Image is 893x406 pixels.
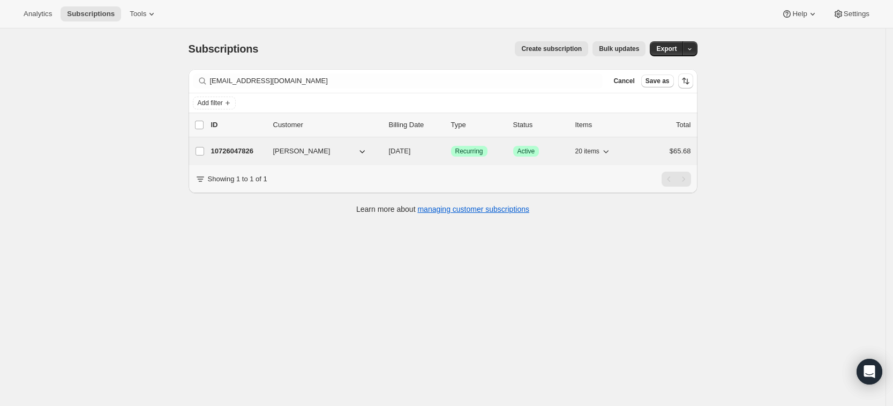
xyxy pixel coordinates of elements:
p: Billing Date [389,120,442,130]
a: managing customer subscriptions [417,205,529,213]
span: Add filter [198,99,223,107]
button: Help [775,6,824,21]
button: Analytics [17,6,58,21]
span: Save as [646,77,670,85]
button: Create subscription [515,41,588,56]
span: Analytics [24,10,52,18]
span: Subscriptions [67,10,115,18]
button: Bulk updates [592,41,646,56]
button: Export [650,41,683,56]
button: Tools [123,6,163,21]
div: 10726047826[PERSON_NAME][DATE]SuccessRecurringSuccessActive20 items$65.68 [211,144,691,159]
div: Items [575,120,629,130]
p: Status [513,120,567,130]
button: Sort the results [678,73,693,88]
span: Create subscription [521,45,582,53]
span: $65.68 [670,147,691,155]
p: Total [676,120,691,130]
button: Settings [827,6,876,21]
span: [DATE] [389,147,411,155]
span: Help [792,10,807,18]
div: Open Intercom Messenger [857,359,882,385]
p: ID [211,120,265,130]
div: Type [451,120,505,130]
span: Cancel [613,77,634,85]
span: Subscriptions [189,43,259,55]
span: Tools [130,10,146,18]
p: Customer [273,120,380,130]
div: IDCustomerBilling DateTypeStatusItemsTotal [211,120,691,130]
button: Subscriptions [61,6,121,21]
button: 20 items [575,144,611,159]
button: Save as [641,75,674,87]
nav: Pagination [662,172,691,187]
input: Filter subscribers [210,73,603,88]
button: Add filter [193,97,236,109]
p: Learn more about [356,204,529,215]
span: [PERSON_NAME] [273,146,331,157]
p: 10726047826 [211,146,265,157]
span: Settings [844,10,869,18]
span: Bulk updates [599,45,639,53]
span: 20 items [575,147,599,156]
span: Recurring [455,147,483,156]
span: Active [517,147,535,156]
span: Export [656,45,677,53]
p: Showing 1 to 1 of 1 [208,174,267,184]
button: [PERSON_NAME] [267,143,374,160]
button: Cancel [609,75,639,87]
